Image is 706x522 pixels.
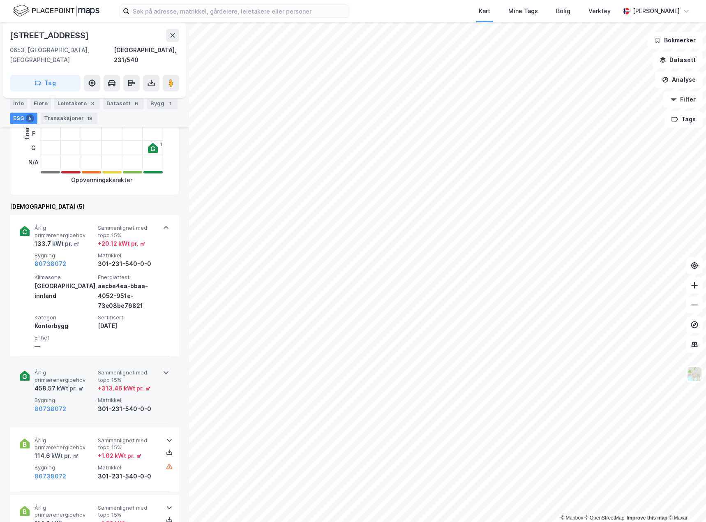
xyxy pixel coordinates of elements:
[30,98,51,109] div: Eiere
[35,369,95,383] span: Årlig primærenergibehov
[35,341,95,351] div: —
[166,99,174,108] div: 1
[556,6,570,16] div: Bolig
[35,334,95,341] span: Enhet
[13,4,99,18] img: logo.f888ab2527a4732fd821a326f86c7f29.svg
[35,321,95,331] div: Kontorbygg
[98,397,158,404] span: Matrikkel
[35,224,95,239] span: Årlig primærenergibehov
[588,6,611,16] div: Verktøy
[51,239,79,249] div: kWt pr. ㎡
[35,504,95,519] span: Årlig primærenergibehov
[103,98,144,109] div: Datasett
[28,155,39,169] div: N/A
[633,6,680,16] div: [PERSON_NAME]
[35,281,95,301] div: [GEOGRAPHIC_DATA], innland
[35,397,95,404] span: Bygning
[663,91,703,108] button: Filter
[35,404,66,414] button: 80738072
[98,383,151,393] div: + 313.46 kWt pr. ㎡
[627,515,667,521] a: Improve this map
[655,72,703,88] button: Analyse
[98,451,142,461] div: + 1.02 kWt pr. ㎡
[85,114,94,122] div: 19
[10,202,179,212] div: [DEMOGRAPHIC_DATA] (5)
[35,259,66,269] button: 80738072
[35,252,95,259] span: Bygning
[35,464,95,471] span: Bygning
[585,515,625,521] a: OpenStreetMap
[132,99,141,108] div: 6
[160,142,162,147] div: 1
[28,141,39,155] div: G
[647,32,703,49] button: Bokmerker
[35,314,95,321] span: Kategori
[50,451,78,461] div: kWt pr. ㎡
[98,252,158,259] span: Matrikkel
[35,437,95,451] span: Årlig primærenergibehov
[653,52,703,68] button: Datasett
[664,111,703,127] button: Tags
[35,451,78,461] div: 114.6
[98,404,158,414] div: 301-231-540-0-0
[479,6,490,16] div: Kart
[98,437,158,451] span: Sammenlignet med topp 15%
[41,113,97,124] div: Transaksjoner
[98,239,145,249] div: + 20.12 kWt pr. ㎡
[28,126,39,141] div: F
[665,483,706,522] iframe: Chat Widget
[114,45,179,65] div: [GEOGRAPHIC_DATA], 231/540
[508,6,538,16] div: Mine Tags
[10,113,37,124] div: ESG
[98,314,158,321] span: Sertifisert
[10,45,114,65] div: 0653, [GEOGRAPHIC_DATA], [GEOGRAPHIC_DATA]
[129,5,349,17] input: Søk på adresse, matrikkel, gårdeiere, leietakere eller personer
[10,75,81,91] button: Tag
[147,98,178,109] div: Bygg
[35,383,84,393] div: 458.57
[71,175,132,185] div: Oppvarmingskarakter
[98,369,158,383] span: Sammenlignet med topp 15%
[35,471,66,481] button: 80738072
[98,321,158,331] div: [DATE]
[98,464,158,471] span: Matrikkel
[10,98,27,109] div: Info
[26,114,34,122] div: 5
[98,274,158,281] span: Energiattest
[98,224,158,239] span: Sammenlignet med topp 15%
[55,383,84,393] div: kWt pr. ㎡
[35,239,79,249] div: 133.7
[687,366,702,382] img: Z
[54,98,100,109] div: Leietakere
[35,274,95,281] span: Klimasone
[98,471,158,481] div: 301-231-540-0-0
[98,504,158,519] span: Sammenlignet med topp 15%
[561,515,583,521] a: Mapbox
[10,29,90,42] div: [STREET_ADDRESS]
[88,99,97,108] div: 3
[98,259,158,269] div: 301-231-540-0-0
[98,281,158,311] div: aecbe4ea-bbaa-4052-951e-73c08be76821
